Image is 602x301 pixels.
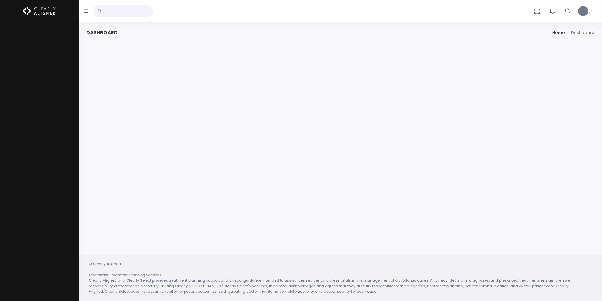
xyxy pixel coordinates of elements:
li: Dashboard [565,30,594,36]
img: Logo Horizontal [23,4,56,18]
li: Home [552,30,565,36]
span: , [589,8,590,14]
div: © Clearly Aligned Clearly Aligned and Clearly Select provides treatment planning support and clin... [82,262,598,295]
h4: Dashboard [86,30,118,36]
em: Disclaimer: Treatment Planning Services [89,273,161,278]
